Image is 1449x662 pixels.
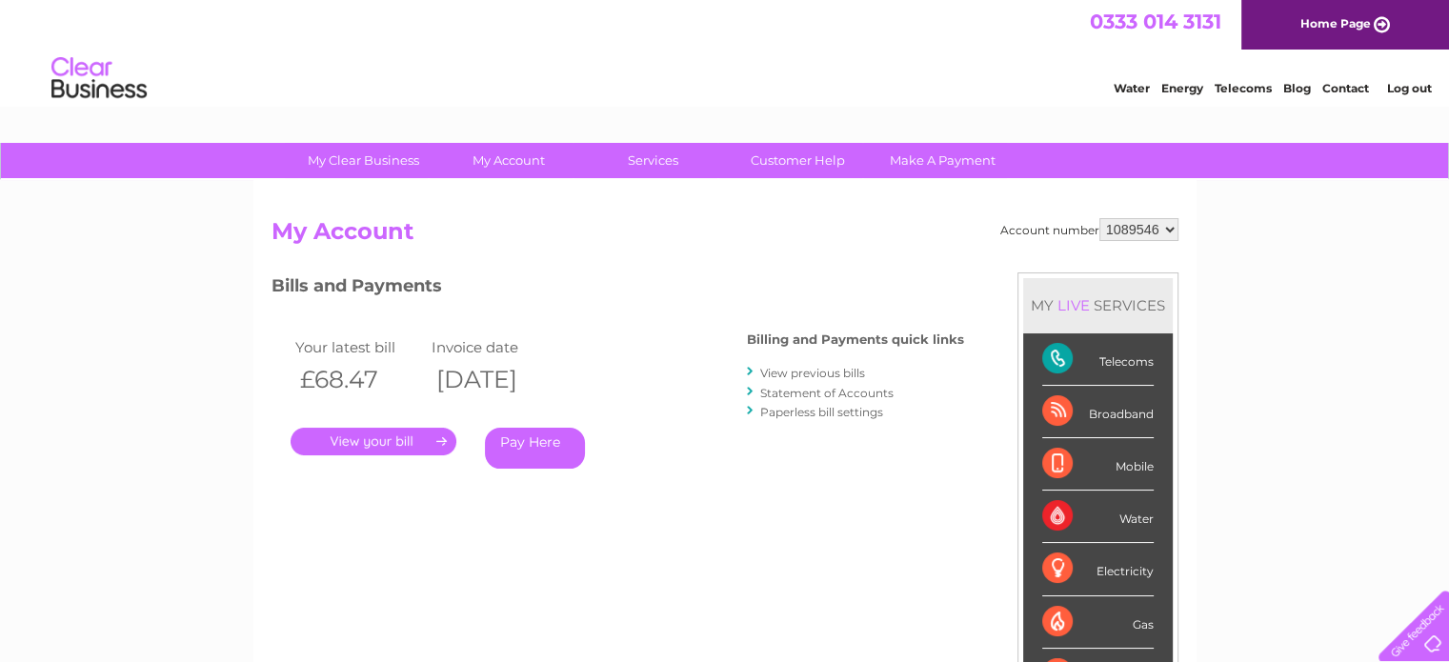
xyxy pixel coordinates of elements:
th: £68.47 [291,360,428,399]
a: 0333 014 3131 [1090,10,1221,33]
div: Telecoms [1042,333,1154,386]
a: View previous bills [760,366,865,380]
img: logo.png [50,50,148,108]
div: Broadband [1042,386,1154,438]
a: Paperless bill settings [760,405,883,419]
div: LIVE [1054,296,1094,314]
td: Invoice date [427,334,564,360]
th: [DATE] [427,360,564,399]
a: Blog [1283,81,1311,95]
a: Energy [1161,81,1203,95]
a: Contact [1322,81,1369,95]
a: My Account [430,143,587,178]
a: Log out [1386,81,1431,95]
a: . [291,428,456,455]
a: Make A Payment [864,143,1021,178]
td: Your latest bill [291,334,428,360]
a: Pay Here [485,428,585,469]
a: Statement of Accounts [760,386,894,400]
h4: Billing and Payments quick links [747,332,964,347]
a: Telecoms [1215,81,1272,95]
div: Account number [1000,218,1178,241]
a: Water [1114,81,1150,95]
div: Electricity [1042,543,1154,595]
h2: My Account [272,218,1178,254]
div: Clear Business is a trading name of Verastar Limited (registered in [GEOGRAPHIC_DATA] No. 3667643... [275,10,1176,92]
a: My Clear Business [285,143,442,178]
div: Mobile [1042,438,1154,491]
div: Water [1042,491,1154,543]
h3: Bills and Payments [272,272,964,306]
div: MY SERVICES [1023,278,1173,332]
a: Customer Help [719,143,876,178]
div: Gas [1042,596,1154,649]
a: Services [574,143,732,178]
